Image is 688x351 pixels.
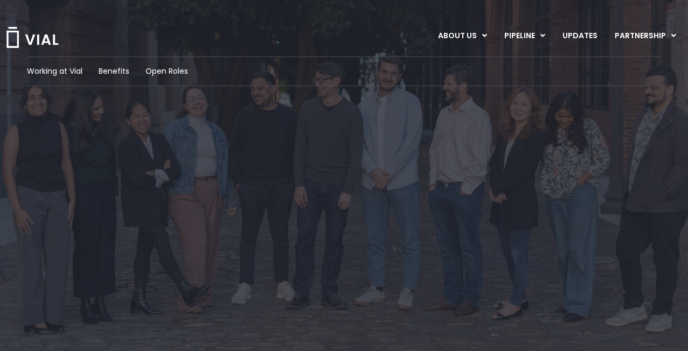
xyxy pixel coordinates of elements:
a: Open Roles [145,66,188,77]
a: Benefits [99,66,129,77]
a: PIPELINEMenu Toggle [496,27,553,45]
a: ABOUT USMenu Toggle [429,27,495,45]
a: UPDATES [554,27,606,45]
a: Working at Vial [27,66,82,77]
img: Vial Logo [5,27,59,48]
a: PARTNERSHIPMenu Toggle [606,27,685,45]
